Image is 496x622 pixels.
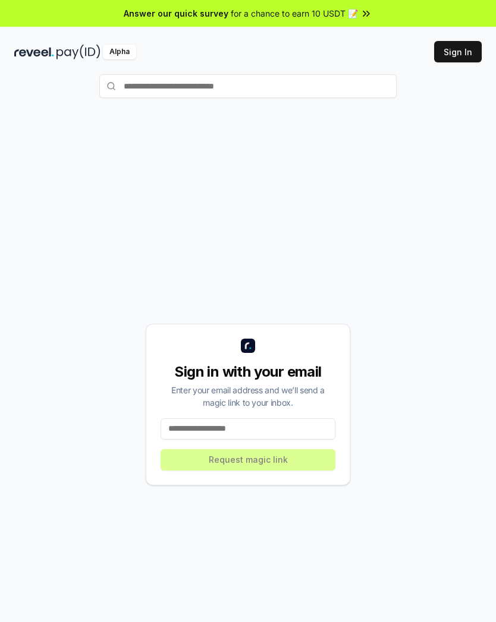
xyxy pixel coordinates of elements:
[161,384,335,409] div: Enter your email address and we’ll send a magic link to your inbox.
[56,45,101,59] img: pay_id
[231,7,358,20] span: for a chance to earn 10 USDT 📝
[124,7,228,20] span: Answer our quick survey
[241,339,255,353] img: logo_small
[103,45,136,59] div: Alpha
[161,362,335,381] div: Sign in with your email
[434,41,482,62] button: Sign In
[14,45,54,59] img: reveel_dark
